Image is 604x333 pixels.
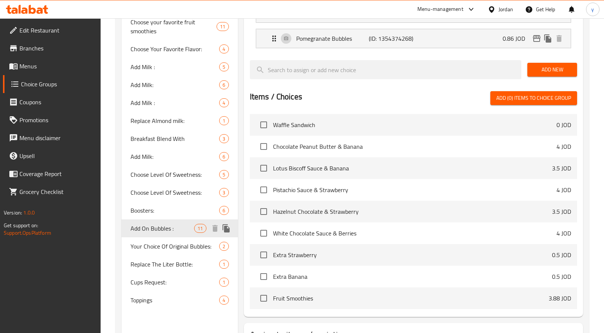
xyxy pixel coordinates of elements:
[194,224,206,233] div: Choices
[217,22,229,31] div: Choices
[131,278,219,287] span: Cups Request:
[131,206,219,215] span: Boosters:
[131,224,194,233] span: Add On Bubbles :
[3,57,101,75] a: Menus
[220,243,228,250] span: 2
[219,188,229,197] div: Choices
[131,296,219,305] span: Toppings
[552,250,571,259] p: 0.5 JOD
[220,99,228,107] span: 4
[19,115,95,124] span: Promotions
[219,296,229,305] div: Choices
[19,187,95,196] span: Grocery Checklist
[122,219,237,237] div: Add On Bubbles :11deleteduplicate
[552,164,571,173] p: 3.5 JOD
[122,76,237,94] div: Add Milk:6
[21,80,95,89] span: Choice Groups
[221,223,232,234] button: duplicate
[3,129,101,147] a: Menu disclaimer
[131,260,219,269] span: Replace The Liter Bottle:
[496,93,571,103] span: Add (0) items to choice group
[19,151,95,160] span: Upsell
[256,290,272,306] span: Select choice
[219,80,229,89] div: Choices
[554,33,565,44] button: delete
[122,148,237,166] div: Add Milk:6
[256,139,272,154] span: Select choice
[273,120,557,129] span: Waffle Sandwich
[256,225,272,241] span: Select choice
[256,269,272,284] span: Select choice
[219,206,229,215] div: Choices
[250,91,302,102] h2: Items / Choices
[557,185,571,194] p: 4 JOD
[557,229,571,238] p: 4 JOD
[557,120,571,129] p: 0 JOD
[19,62,95,71] span: Menus
[131,98,219,107] span: Add Milk :
[4,228,51,238] a: Support.OpsPlatform
[220,81,228,89] span: 6
[131,44,219,53] span: Choose Your Favorite Flavor:
[131,134,219,143] span: Breakfast Blend With
[296,34,369,43] p: Pomegranate Bubbles
[122,166,237,184] div: Choose Level Of Sweetness:5
[131,188,219,197] span: Choose Level Of Sweetness:
[3,147,101,165] a: Upsell
[250,60,522,79] input: search
[122,130,237,148] div: Breakfast Blend With3
[503,34,531,43] p: 0.86 JOD
[122,13,237,40] div: Choose your favorite fruit smoothies11
[220,297,228,304] span: 4
[23,208,35,218] span: 1.0.0
[490,91,577,105] button: Add (0) items to choice group
[219,152,229,161] div: Choices
[4,221,38,230] span: Get support on:
[19,133,95,142] span: Menu disclaimer
[591,5,594,13] span: y
[417,5,463,14] div: Menu-management
[256,204,272,219] span: Select choice
[533,65,571,74] span: Add New
[369,34,417,43] p: (ID: 1354374268)
[122,255,237,273] div: Replace The Liter Bottle:1
[131,242,219,251] span: Your Choice Of Original Bubbles:
[19,44,95,53] span: Branches
[273,294,549,303] span: Fruit Smoothies
[557,142,571,151] p: 4 JOD
[220,171,228,178] span: 5
[219,260,229,269] div: Choices
[220,279,228,286] span: 1
[122,94,237,112] div: Add Milk :4
[3,93,101,111] a: Coupons
[220,153,228,160] span: 6
[220,64,228,71] span: 5
[549,294,571,303] p: 3.88 JOD
[220,117,228,124] span: 1
[3,111,101,129] a: Promotions
[122,40,237,58] div: Choose Your Favorite Flavor:4
[122,58,237,76] div: Add Milk :5
[194,225,206,232] span: 11
[217,23,228,30] span: 11
[131,18,217,36] span: Choose your favorite fruit smoothies
[219,44,229,53] div: Choices
[131,80,219,89] span: Add Milk:
[273,142,557,151] span: Chocolate Peanut Butter & Banana
[552,272,571,281] p: 0.5 JOD
[220,189,228,196] span: 3
[219,116,229,125] div: Choices
[3,39,101,57] a: Branches
[273,164,552,173] span: Lotus Biscoff Sauce & Banana
[219,98,229,107] div: Choices
[273,229,557,238] span: White Chocolate Sauce & Berries
[3,75,101,93] a: Choice Groups
[220,261,228,268] span: 1
[273,250,552,259] span: Extra Strawberry
[273,207,552,216] span: Hazelnut Chocolate & Strawberry
[250,26,577,51] li: Expand
[219,134,229,143] div: Choices
[220,46,228,53] span: 4
[209,223,221,234] button: delete
[3,183,101,201] a: Grocery Checklist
